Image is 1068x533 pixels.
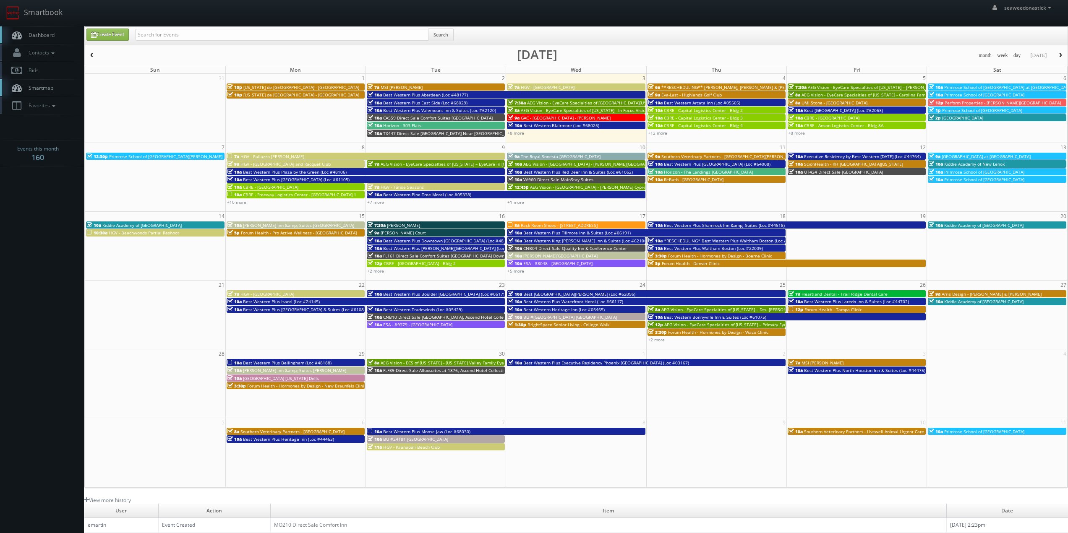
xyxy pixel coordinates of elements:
span: Sat [993,66,1001,73]
span: 9a [508,115,520,121]
span: Best Western Blairmore (Loc #68025) [523,122,599,128]
span: 8a [368,360,379,366]
span: UT424 Direct Sale [GEOGRAPHIC_DATA] [804,169,883,175]
span: 12p [929,100,943,106]
span: 10a [227,375,242,381]
span: 10a [508,122,522,128]
span: 10a [929,177,943,182]
span: Events this month [17,145,59,153]
span: 27 [1060,281,1067,289]
span: 10a [368,92,382,98]
span: Southern Veterinary Partners - [GEOGRAPHIC_DATA][PERSON_NAME] [661,153,799,159]
span: Contacts [24,49,57,56]
span: 10a [508,230,522,236]
span: 10a [648,169,663,175]
span: 7:30a [508,100,526,106]
span: [US_STATE] de [GEOGRAPHIC_DATA] - [GEOGRAPHIC_DATA] [243,92,359,98]
span: 28 [218,349,225,358]
span: 9a [227,161,239,167]
span: Best Western Plus Valemount Inn & Suites (Loc #62120) [383,107,496,113]
a: View more history [84,497,131,504]
span: 21 [218,281,225,289]
span: Best Western Plus Downtown [GEOGRAPHIC_DATA] (Loc #48199) [383,238,512,244]
span: 11 [779,143,786,152]
span: AEG Vision - EyeCare Specialties of [US_STATE] – Drs. [PERSON_NAME] and [PERSON_NAME]-Ost and Ass... [661,307,909,312]
span: 10a [368,314,382,320]
span: AEG Vision - EyeCare Specialties of [US_STATE] - Carolina Family Vision [802,92,943,98]
span: 10a [368,253,382,259]
span: 1:30p [508,322,526,328]
span: Primrose School of [GEOGRAPHIC_DATA] [944,177,1024,182]
span: 10a [368,367,382,373]
span: AEG Vision - ECS of [US_STATE] - [US_STATE] Valley Family Eye Care [381,360,514,366]
span: Forum Health - Denver Clinic [662,260,720,266]
span: 12p [648,322,663,328]
span: 10a [929,84,943,90]
span: 5p [227,230,240,236]
span: 10a [368,130,382,136]
span: Best Western Plus Aberdeen (Loc #48177) [383,92,468,98]
span: 10a [368,436,382,442]
span: 9a [929,153,940,159]
span: 10a [648,238,663,244]
span: Best Western Plus Fillmore Inn & Suites (Loc #06191) [523,230,631,236]
span: CBRE - Anson Logistics Center - Bldg 8A [804,122,883,128]
span: 10a [508,314,522,320]
span: 7a [368,184,379,190]
span: 10a [368,429,382,434]
a: +10 more [227,199,246,205]
span: 1 [642,349,646,358]
span: **RESCHEDULING** [PERSON_NAME], [PERSON_NAME] & [PERSON_NAME], LLC - [GEOGRAPHIC_DATA] [661,84,866,90]
span: Best Western Bonnyville Inn & Suites (Loc #61075) [664,314,766,320]
span: 10a [789,122,803,128]
span: Best Western Plus East Side (Loc #68029) [383,100,467,106]
span: 10a [789,153,803,159]
a: +5 more [507,268,524,274]
span: 24 [639,281,646,289]
span: 10a [929,92,943,98]
span: 8a [508,107,520,113]
span: Forum Health - Hormones by Design - Waco Clinic [668,329,768,335]
span: Best Western Plus Shamrock Inn &amp; Suites (Loc #44518) [664,222,785,228]
span: Best Western Plus Heritage Inn (Loc #44463) [243,436,334,442]
span: 7:30a [368,222,386,228]
span: 8a [789,92,800,98]
span: Best Western Plus Waltham Boston (Loc #22009) [664,245,763,251]
span: BU #[GEOGRAPHIC_DATA] [GEOGRAPHIC_DATA] [523,314,617,320]
span: 10a [508,253,522,259]
span: 1p [929,107,941,113]
span: 1 [361,74,366,83]
span: 7 [221,143,225,152]
span: Best Western Plus North Houston Inn & Suites (Loc #44475) [804,367,925,373]
span: 5 [922,74,927,83]
span: AEG Vision - EyeCare Specialties of [US_STATE] – EyeCare in [GEOGRAPHIC_DATA] [381,161,543,167]
span: Best Western Plus Moose Jaw (Loc #68030) [383,429,470,434]
span: TX447 Direct Sale [GEOGRAPHIC_DATA] Near [GEOGRAPHIC_DATA] [383,130,515,136]
span: 7a [368,161,379,167]
span: Eva-Last - Highlands Golf Club [661,92,722,98]
span: 10p [227,92,242,98]
span: 10a [648,115,663,121]
span: [PERSON_NAME] [387,222,420,228]
span: 18 [779,212,786,221]
span: 9a [648,153,660,159]
span: 3:30p [227,383,246,389]
span: 10a [368,192,382,198]
span: AEG Vision - EyeCare Specialties of [US_STATE] – Primary EyeCare ([GEOGRAPHIC_DATA]) [664,322,841,328]
span: 13 [1060,143,1067,152]
span: 10a [508,169,522,175]
span: 10a [508,291,522,297]
span: Best Western Arcata Inn (Loc #05505) [664,100,740,106]
span: 10a [789,169,803,175]
span: 10a [789,429,803,434]
span: 22 [358,281,366,289]
span: 6 [1063,74,1067,83]
span: 2 [782,349,786,358]
span: 10a [227,299,242,304]
span: GAC - [GEOGRAPHIC_DATA] - [PERSON_NAME] [521,115,611,121]
span: Thu [712,66,721,73]
span: Rack Room Shoes - [STREET_ADDRESS] [521,222,598,228]
span: AEG Vision - EyeCare Specialties of [US_STATE] - In Focus Vision Center [521,107,663,113]
span: 10p [227,84,242,90]
span: 10a [227,222,242,228]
